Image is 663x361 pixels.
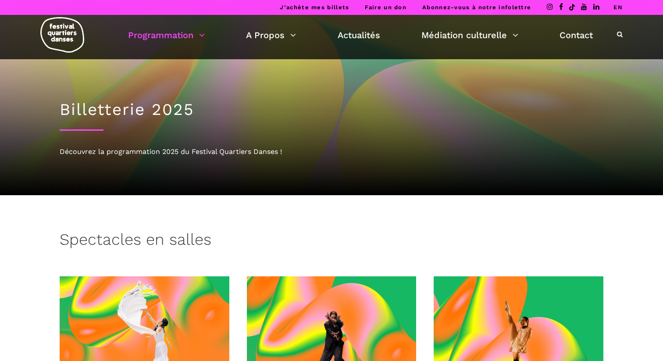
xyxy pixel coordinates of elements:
a: Actualités [338,28,380,43]
a: EN [613,4,623,11]
a: Faire un don [365,4,406,11]
div: Découvrez la programmation 2025 du Festival Quartiers Danses ! [60,146,603,157]
a: Programmation [128,28,205,43]
a: J’achète mes billets [280,4,349,11]
img: logo-fqd-med [40,17,84,53]
h1: Billetterie 2025 [60,100,603,119]
h3: Spectacles en salles [60,230,211,252]
a: Abonnez-vous à notre infolettre [422,4,531,11]
a: Médiation culturelle [421,28,518,43]
a: Contact [560,28,593,43]
a: A Propos [246,28,296,43]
